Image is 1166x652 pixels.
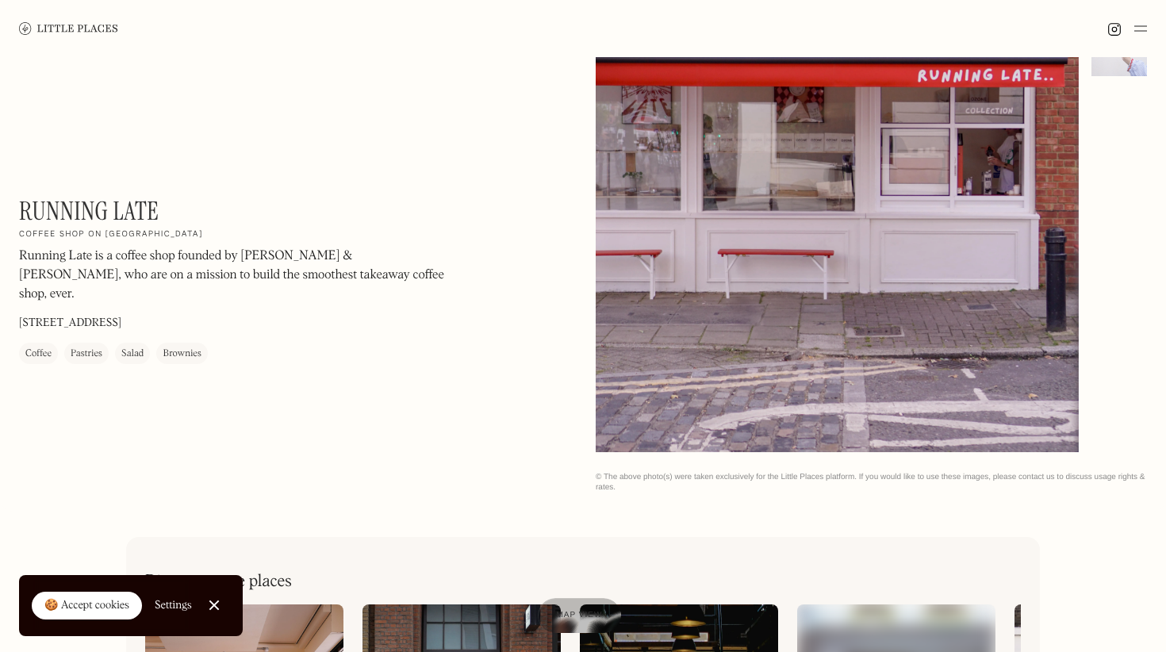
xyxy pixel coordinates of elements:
div: Settings [155,600,192,611]
a: Settings [155,588,192,623]
p: Running Late is a coffee shop founded by [PERSON_NAME] & [PERSON_NAME], who are on a mission to b... [19,247,447,304]
span: Map view [557,611,603,619]
h2: Coffee shop on [GEOGRAPHIC_DATA] [19,229,203,240]
div: Pastries [71,346,102,362]
div: Salad [121,346,144,362]
div: © The above photo(s) were taken exclusively for the Little Places platform. If you would like to ... [596,472,1147,493]
a: 🍪 Accept cookies [32,592,142,620]
div: 🍪 Accept cookies [44,598,129,614]
a: Map view [538,598,622,633]
p: [STREET_ADDRESS] [19,315,121,332]
h2: Discover more places [145,572,292,592]
a: Close Cookie Popup [198,589,230,621]
div: Brownies [163,346,201,362]
div: Close Cookie Popup [213,605,214,606]
h1: Running Late [19,196,159,226]
div: Coffee [25,346,52,362]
